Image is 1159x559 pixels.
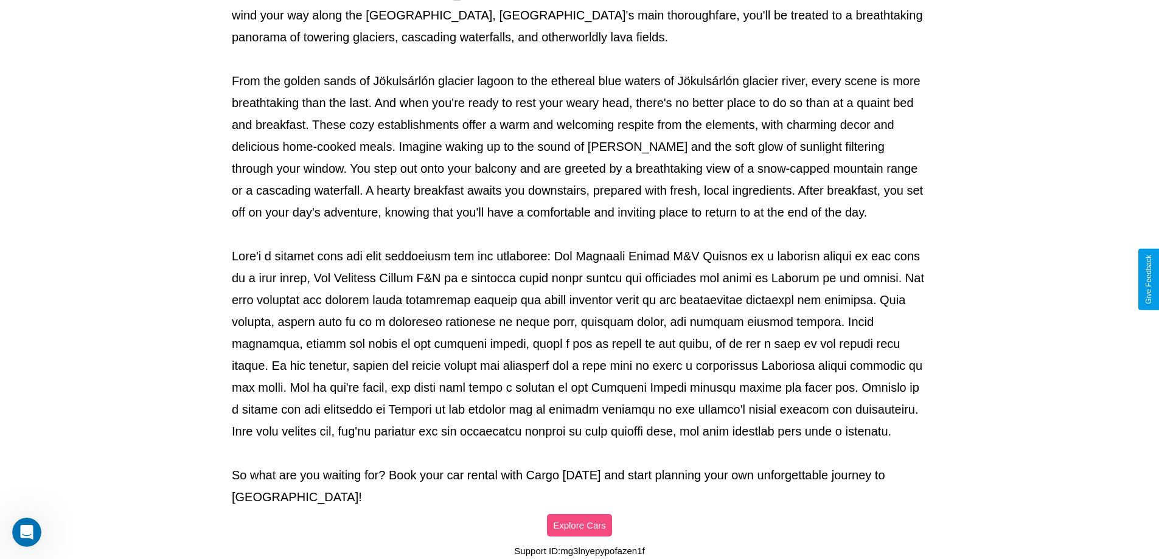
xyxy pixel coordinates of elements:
[547,514,612,536] button: Explore Cars
[1144,255,1153,304] div: Give Feedback
[514,543,644,559] p: Support ID: mg3lnyepypofazen1f
[12,518,41,547] iframe: Intercom live chat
